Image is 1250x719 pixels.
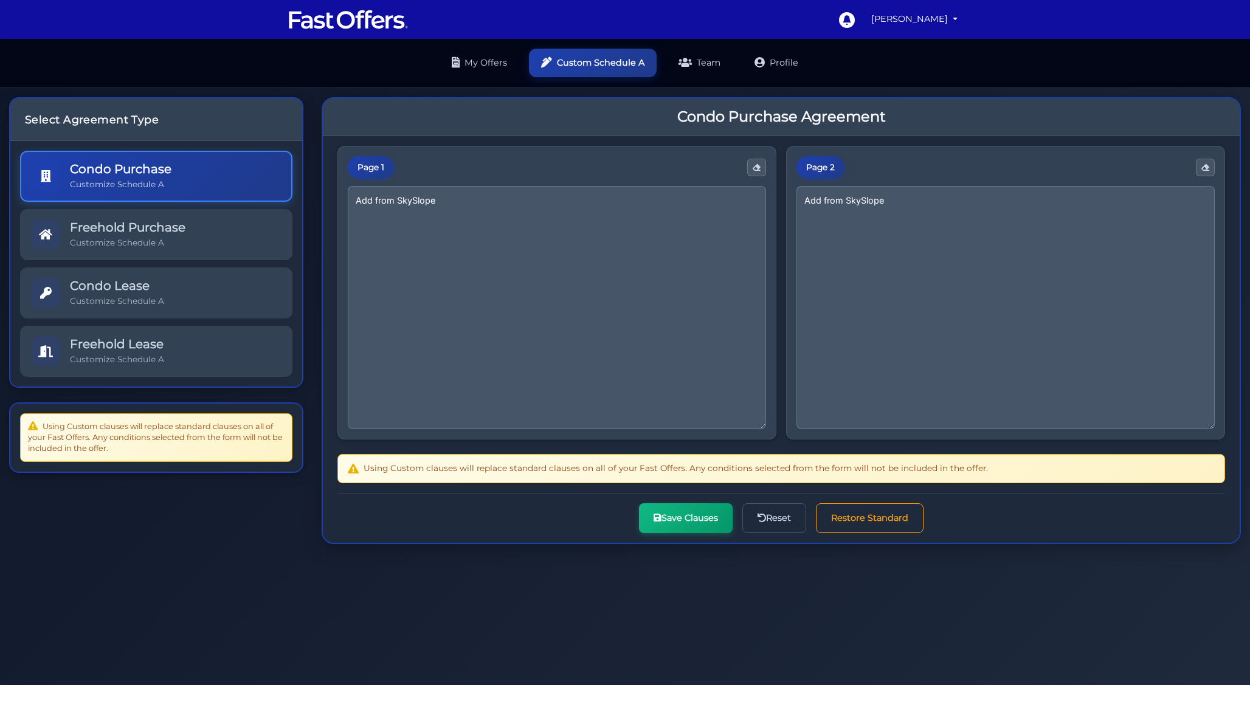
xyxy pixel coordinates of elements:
[70,237,185,249] p: Customize Schedule A
[677,108,886,126] h3: Condo Purchase Agreement
[348,186,766,429] textarea: Add from SkySlope
[866,7,962,31] a: [PERSON_NAME]
[666,49,733,77] a: Team
[816,503,924,533] button: Restore Standard
[70,278,164,293] h5: Condo Lease
[70,179,171,190] p: Customize Schedule A
[20,413,292,462] div: Using Custom clauses will replace standard clauses on all of your Fast Offers. Any conditions sel...
[70,354,164,365] p: Customize Schedule A
[70,295,164,307] p: Customize Schedule A
[337,454,1225,483] div: Using Custom clauses will replace standard clauses on all of your Fast Offers. Any conditions sel...
[348,156,394,179] div: Page 1
[70,162,171,176] h5: Condo Purchase
[20,151,292,202] a: Condo Purchase Customize Schedule A
[742,49,810,77] a: Profile
[796,156,844,179] div: Page 2
[20,209,292,260] a: Freehold Purchase Customize Schedule A
[20,267,292,318] a: Condo Lease Customize Schedule A
[70,220,185,235] h5: Freehold Purchase
[20,326,292,377] a: Freehold Lease Customize Schedule A
[70,337,164,351] h5: Freehold Lease
[25,113,288,126] h4: Select Agreement Type
[742,503,806,533] button: Reset
[440,49,519,77] a: My Offers
[529,49,657,77] a: Custom Schedule A
[639,503,733,533] button: Save Clauses
[796,186,1215,429] textarea: Add from SkySlope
